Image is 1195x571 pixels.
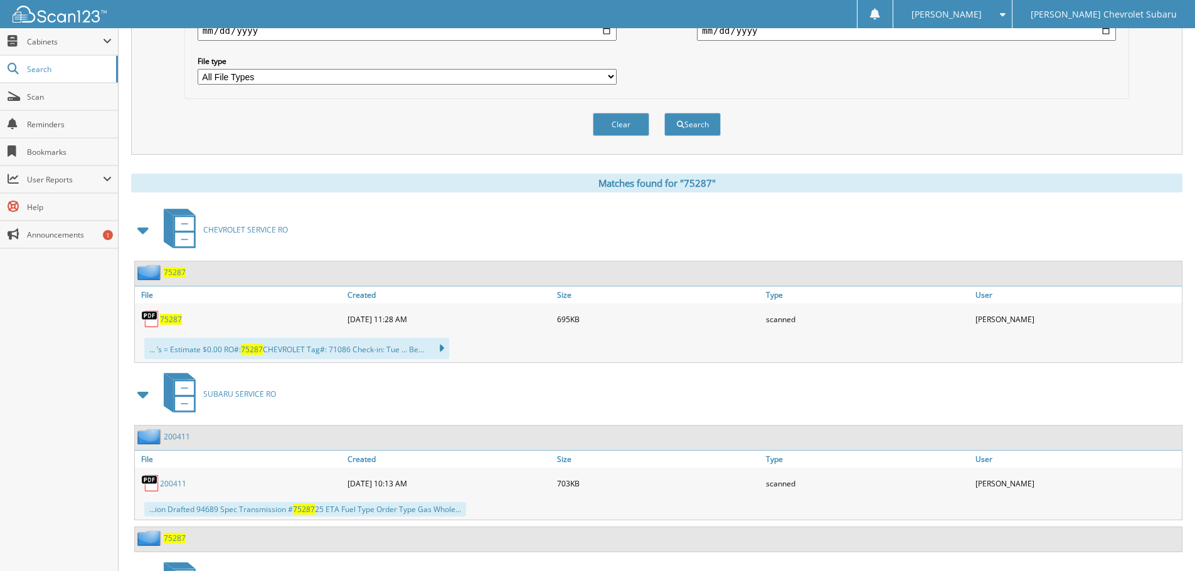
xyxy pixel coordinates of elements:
span: Cabinets [27,36,103,47]
a: 200411 [160,478,186,489]
a: Type [763,451,972,468]
a: Created [344,451,554,468]
a: Size [554,286,763,303]
span: [PERSON_NAME] [911,11,982,18]
div: [DATE] 11:28 AM [344,306,554,332]
span: Bookmarks [27,147,112,157]
div: ... ’s = Estimate $0.00 RO#: CHEVROLET Tag#: 71086 Check-in: Tue ... Be... [144,338,449,359]
button: Clear [593,113,649,136]
a: User [972,451,1182,468]
div: [PERSON_NAME] [972,471,1182,496]
img: folder2.png [137,265,164,280]
input: end [697,21,1116,41]
a: 200411 [164,431,190,442]
img: PDF.png [141,310,160,328]
div: [PERSON_NAME] [972,306,1182,332]
span: Scan [27,92,112,102]
a: User [972,286,1182,303]
a: 75287 [160,314,182,325]
span: 75287 [293,504,315,515]
div: scanned [763,306,972,332]
a: 75287 [164,533,186,543]
a: Size [554,451,763,468]
span: SUBARU SERVICE RO [203,389,276,399]
button: Search [664,113,721,136]
span: 75287 [241,344,263,355]
a: File [135,451,344,468]
div: 703KB [554,471,763,496]
div: [DATE] 10:13 AM [344,471,554,496]
a: 75287 [164,267,186,278]
div: ...ion Drafted 94689 Spec Transmission # 25 ETA Fuel Type Order Type Gas Whole... [144,502,466,516]
iframe: Chat Widget [1132,511,1195,571]
input: start [198,21,617,41]
span: CHEVROLET SERVICE RO [203,224,288,235]
span: Help [27,202,112,212]
img: folder2.png [137,530,164,546]
label: File type [198,56,617,66]
img: PDF.png [141,474,160,493]
a: CHEVROLET SERVICE RO [156,205,288,254]
span: Reminders [27,119,112,130]
a: SUBARU SERVICE RO [156,369,276,419]
div: 1 [103,230,113,240]
span: User Reports [27,174,103,185]
div: Matches found for "75287" [131,174,1182,192]
span: Announcements [27,229,112,240]
span: [PERSON_NAME] Chevrolet Subaru [1031,11,1177,18]
img: scan123-logo-white.svg [13,6,107,23]
img: folder2.png [137,429,164,444]
div: 695KB [554,306,763,332]
a: Created [344,286,554,303]
a: Type [763,286,972,303]
div: scanned [763,471,972,496]
a: File [135,286,344,303]
span: Search [27,64,110,75]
